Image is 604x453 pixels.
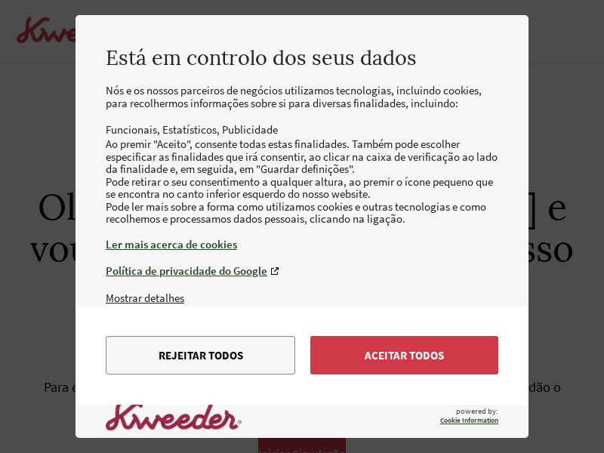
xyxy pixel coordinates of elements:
[310,336,498,374] button: Aceitar todos
[222,122,278,137] li: Publicidade
[106,263,498,278] a: Política de privacidade do Google
[75,306,528,405] div: menu
[162,122,222,137] li: Estatísticos
[106,401,242,430] img: logo
[106,291,184,305] button: Mostrar detalhes
[440,416,498,425] a: Cookie Information
[106,85,498,291] div: Nós e os nossos parceiros de negócios utilizamos tecnologias, incluindo cookies, para recolhermos...
[106,237,498,251] a: Ler mais acerca de cookies
[106,122,162,137] li: Funcionais
[106,336,295,374] button: Rejeitar todos
[106,45,498,69] h2: Está em controlo dos seus dados
[440,406,498,425] span: powered by:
